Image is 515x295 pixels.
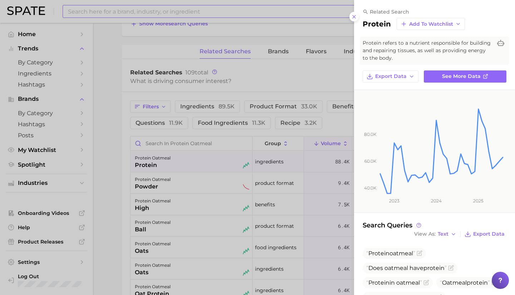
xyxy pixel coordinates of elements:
span: Export Data [473,231,505,237]
tspan: 2023 [389,198,399,203]
tspan: 60.0k [364,158,377,163]
button: Flag as miscategorized or irrelevant [448,265,454,271]
span: related search [370,9,409,15]
a: See more data [424,70,506,83]
span: Add to Watchlist [409,21,453,27]
span: View As [414,232,436,236]
span: Oatmeal [440,279,490,286]
span: Text [438,232,448,236]
button: Add to Watchlist [397,18,465,30]
span: protein [467,279,488,286]
tspan: 40.0k [364,185,377,190]
h2: protein [363,20,391,28]
tspan: 2024 [431,198,442,203]
button: Export Data [363,70,418,83]
button: Flag as miscategorized or irrelevant [423,280,429,285]
button: Export Data [463,229,506,239]
span: Protein [368,250,389,257]
button: Flag as miscategorized or irrelevant [491,280,497,285]
span: Does oatmeal have [366,265,447,271]
span: oatmeal [366,250,415,257]
button: View AsText [412,230,458,239]
span: See more data [442,73,481,79]
span: Export Data [375,73,407,79]
span: protein [423,265,445,271]
tspan: 80.0k [364,132,377,137]
button: Flag as miscategorized or irrelevant [417,250,422,256]
span: Search Queries [363,221,422,229]
span: in oatmeal [366,279,422,286]
span: Protein [368,279,389,286]
span: Protein refers to a nutrient responsible for building and repairing tissues, as well as providing... [363,39,492,62]
tspan: 2025 [473,198,484,203]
